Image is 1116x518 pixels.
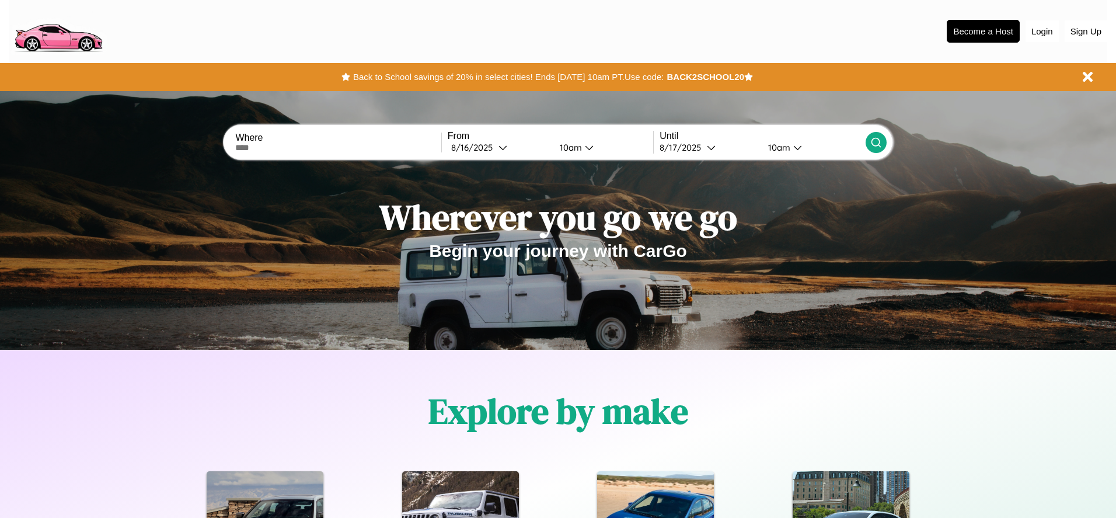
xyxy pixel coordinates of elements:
div: 10am [554,142,585,153]
button: 10am [550,141,653,154]
button: Back to School savings of 20% in select cities! Ends [DATE] 10am PT.Use code: [350,69,667,85]
div: 8 / 16 / 2025 [451,142,498,153]
button: 10am [759,141,865,154]
button: 8/16/2025 [448,141,550,154]
b: BACK2SCHOOL20 [667,72,744,82]
div: 10am [762,142,793,153]
label: Until [660,131,865,141]
button: Become a Host [947,20,1020,43]
label: Where [235,133,441,143]
label: From [448,131,653,141]
h1: Explore by make [428,387,688,435]
img: logo [9,6,107,55]
div: 8 / 17 / 2025 [660,142,707,153]
button: Sign Up [1065,20,1107,42]
button: Login [1026,20,1059,42]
